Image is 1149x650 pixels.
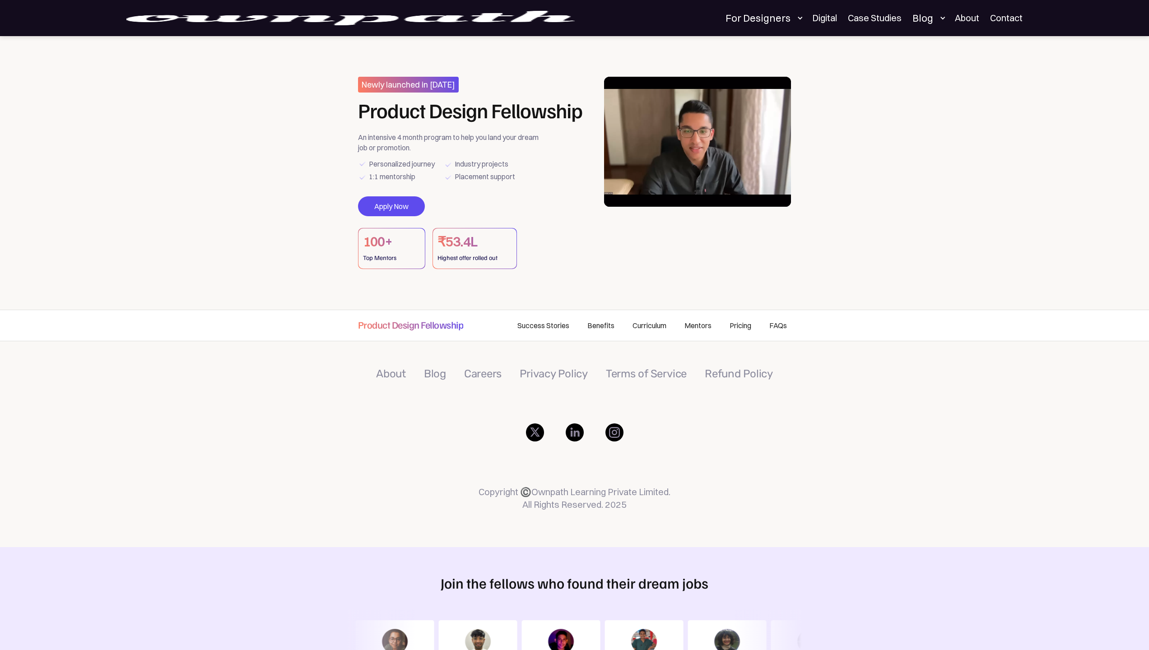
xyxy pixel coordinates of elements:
[990,13,1023,23] a: Contact
[578,310,623,341] a: Benefits
[606,368,687,379] a: Terms of Service
[479,486,670,511] p: Copyright ©️Ownpath Learning Private Limited. All Rights Reserved. 2025
[912,13,933,23] div: Blog
[358,100,582,121] h1: Product Design Fellowship
[912,13,944,23] div: Blog
[508,310,578,341] a: Success Stories
[369,170,415,183] div: 1:1 mentorship
[358,77,459,93] h3: Newly launched in [DATE]
[363,251,421,264] div: Top Mentors
[363,233,421,251] h1: 100+
[376,368,406,379] a: About
[437,233,512,251] h1: ₹53.4L
[520,368,588,379] a: Privacy Policy
[812,13,837,23] a: Digital
[369,158,435,170] div: Personalized journey
[455,170,515,183] div: Placement support
[358,132,545,153] div: An intensive 4 month program to help you land your dream job or promotion.
[358,318,464,331] h4: Product Design Fellowship
[347,574,802,591] h2: Join the fellows who found their dream jobs
[705,368,773,379] a: Refund Policy
[358,196,425,216] a: Apply Now
[721,310,760,341] a: Pricing
[437,251,512,264] div: Highest offer rolled out
[358,310,464,338] a: Product Design Fellowship
[760,310,791,341] a: FAQs
[955,13,979,23] a: About
[455,158,508,170] div: Industry projects
[726,13,801,23] div: For Designers
[848,13,902,23] a: Case Studies
[623,310,675,341] a: Curriculum
[424,368,446,379] a: Blog
[464,368,502,379] a: Careers
[675,310,721,341] a: Mentors
[726,13,791,23] div: For Designers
